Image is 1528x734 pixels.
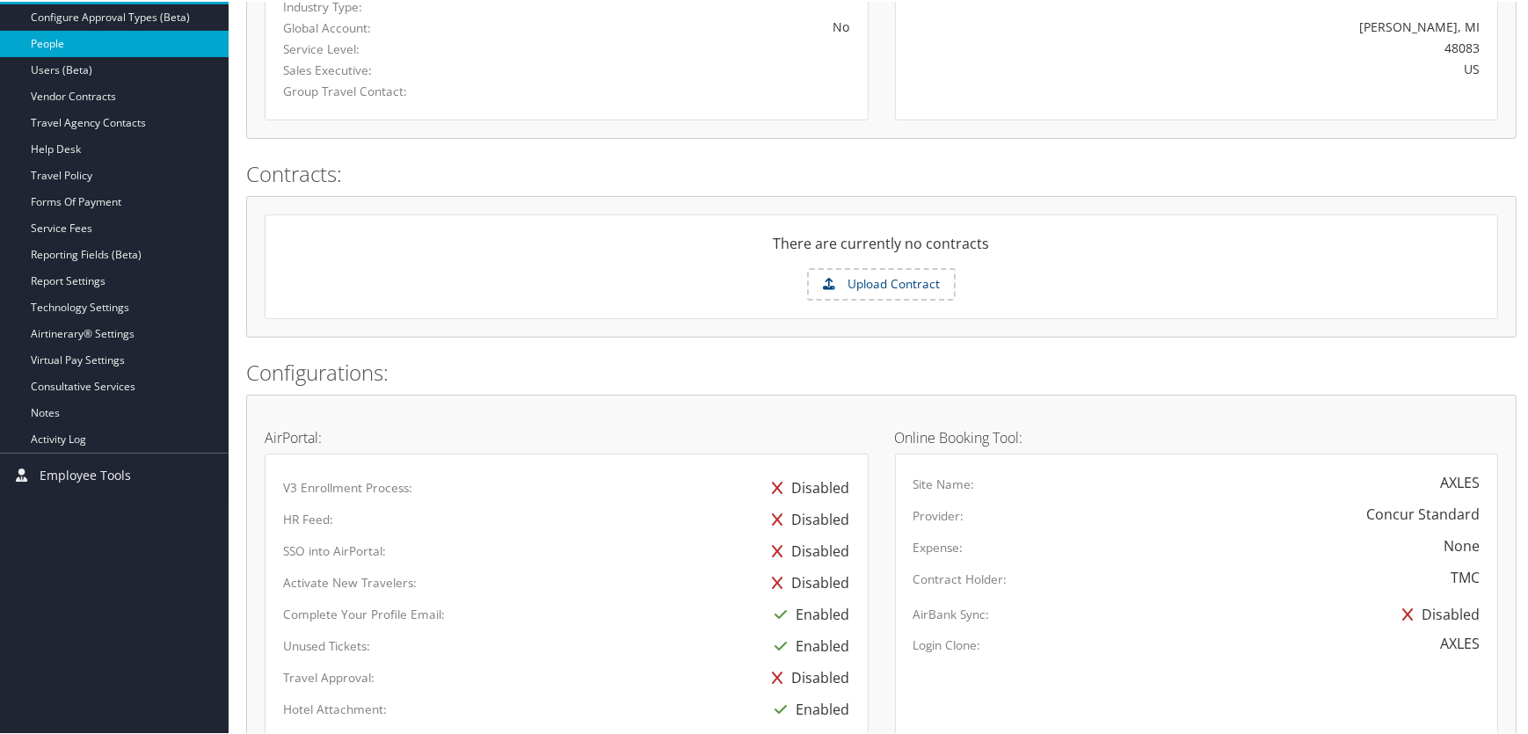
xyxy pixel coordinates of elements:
div: There are currently no contracts [266,231,1497,266]
label: AirBank Sync: [913,604,990,621]
label: Complete Your Profile Email: [283,604,445,621]
label: Contract Holder: [913,569,1008,586]
label: Site Name: [913,474,975,491]
div: TMC [1451,565,1480,586]
div: Disabled [764,470,850,502]
div: Concur Standard [1366,502,1480,523]
label: Activate New Travelers: [283,572,417,590]
label: Upload Contract [809,268,954,298]
label: Service Level: [283,39,455,56]
label: V3 Enrollment Process: [283,477,412,495]
label: Sales Executive: [283,60,455,77]
div: [PERSON_NAME], MI [1061,16,1480,34]
div: No [481,16,850,34]
label: Global Account: [283,18,455,35]
div: Enabled [767,629,850,660]
h2: Contracts: [246,157,1517,187]
div: 48083 [1061,37,1480,55]
label: HR Feed: [283,509,333,527]
h4: Online Booking Tool: [895,429,1499,443]
div: Disabled [764,565,850,597]
div: AXLES [1440,470,1480,491]
label: Group Travel Contact: [283,81,455,98]
label: Travel Approval: [283,667,375,685]
div: Disabled [764,660,850,692]
label: Login Clone: [913,635,981,652]
h4: AirPortal: [265,429,869,443]
div: Enabled [767,692,850,723]
div: None [1444,534,1480,555]
span: Employee Tools [40,452,131,496]
label: SSO into AirPortal: [283,541,386,558]
div: Enabled [767,597,850,629]
label: Hotel Attachment: [283,699,387,716]
div: AXLES [1440,631,1480,652]
label: Unused Tickets: [283,636,370,653]
div: US [1061,58,1480,76]
div: Disabled [764,502,850,534]
label: Expense: [913,537,964,555]
label: Provider: [913,505,964,523]
h2: Configurations: [246,356,1517,386]
div: Disabled [764,534,850,565]
div: Disabled [1393,597,1480,629]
